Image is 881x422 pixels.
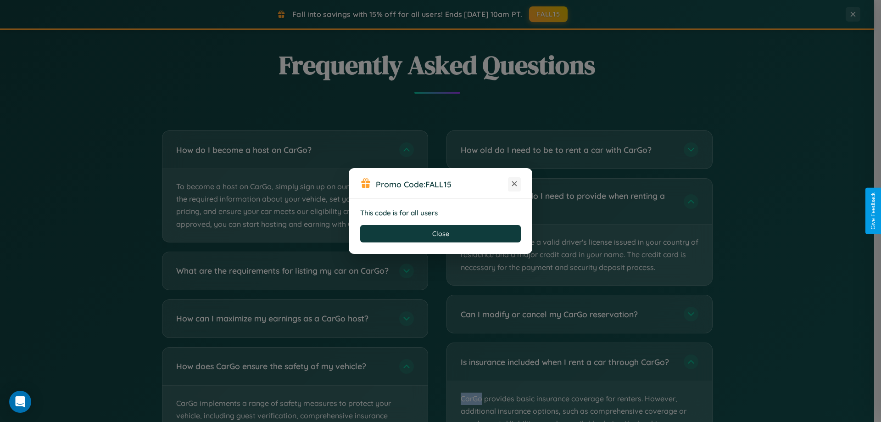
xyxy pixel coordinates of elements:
b: FALL15 [425,179,452,189]
div: Open Intercom Messenger [9,391,31,413]
div: Give Feedback [870,192,876,230]
button: Close [360,225,521,242]
h3: Promo Code: [376,179,508,189]
strong: This code is for all users [360,208,438,217]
